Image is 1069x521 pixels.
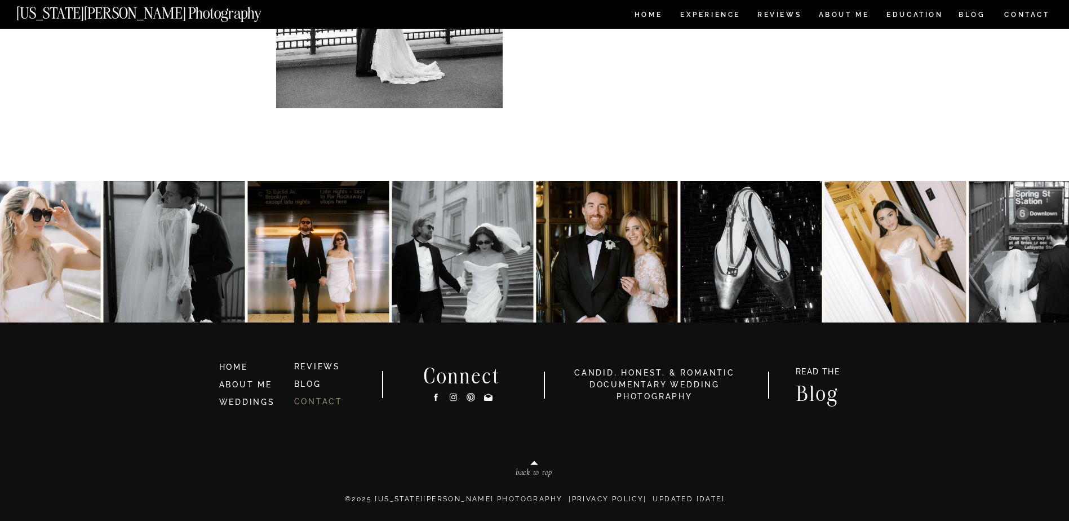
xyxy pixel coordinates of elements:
[959,11,986,21] a: BLOG
[197,494,873,516] p: ©2025 [US_STATE][PERSON_NAME] PHOTOGRAPHY | | Updated [DATE]
[680,181,822,323] img: Party 4 the Zarones
[536,181,677,323] img: A&R at The Beekman
[885,11,944,21] a: EDUCATION
[680,11,739,21] a: Experience
[219,398,275,407] a: WEDDINGS
[1004,8,1050,21] a: CONTACT
[757,11,800,21] a: REVIEWS
[824,181,966,323] img: Lauren 🤍
[818,11,870,21] a: ABOUT ME
[392,181,533,323] img: Kat & Jett, NYC style
[16,6,299,15] a: [US_STATE][PERSON_NAME] Photography
[572,495,644,503] a: Privacy Policy
[294,397,343,406] a: CONTACT
[632,11,664,21] a: HOME
[294,362,341,371] a: REVIEWS
[103,181,245,323] img: Anna & Felipe — embracing the moment, and the magic follows.
[294,379,321,388] a: BLOG
[247,181,389,323] img: K&J
[790,368,846,379] a: READ THE
[219,361,285,374] a: HOME
[560,367,749,403] h3: candid, honest, & romantic Documentary Wedding photography
[409,366,515,384] h2: Connect
[219,380,272,389] a: ABOUT ME
[785,383,850,401] a: Blog
[468,468,601,480] a: back to top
